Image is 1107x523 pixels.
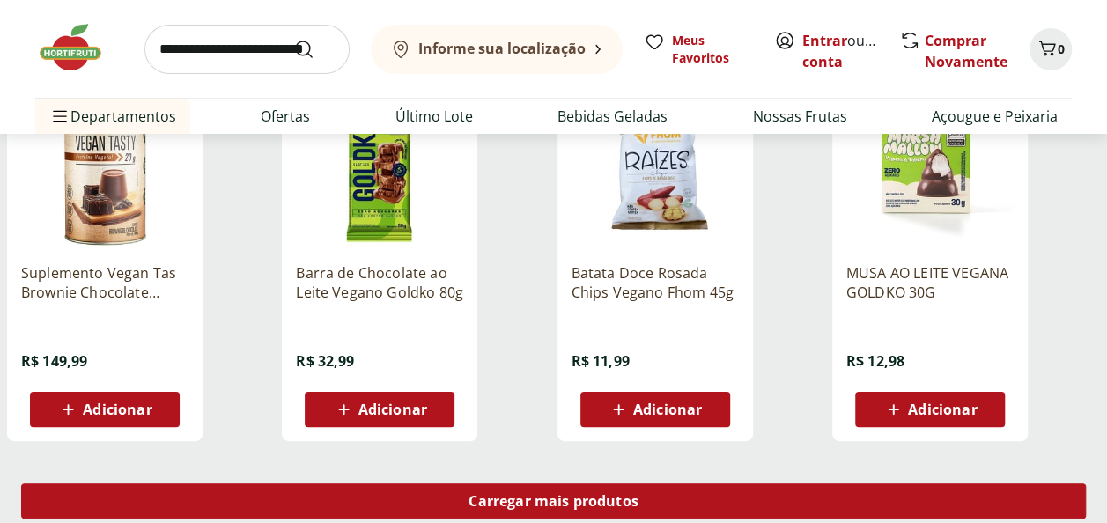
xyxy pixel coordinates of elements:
span: 0 [1058,41,1065,57]
a: Entrar [802,31,847,50]
span: Adicionar [908,402,977,416]
button: Adicionar [580,392,730,427]
span: R$ 149,99 [21,351,87,371]
button: Adicionar [855,392,1005,427]
img: MUSA AO LEITE VEGANA GOLDKO 30G [846,82,1014,249]
a: Suplemento Vegan Tas Brownie Chocolate Nutrify 420g [21,263,188,302]
img: Suplemento Vegan Tas Brownie Chocolate Nutrify 420g [21,82,188,249]
button: Submit Search [293,39,336,60]
a: Ofertas [261,106,310,127]
input: search [144,25,350,74]
a: Último Lote [395,106,473,127]
span: ou [802,30,881,72]
span: R$ 11,99 [572,351,630,371]
a: MUSA AO LEITE VEGANA GOLDKO 30G [846,263,1014,302]
button: Menu [49,95,70,137]
a: Bebidas Geladas [557,106,668,127]
span: Meus Favoritos [672,32,753,67]
img: Batata Doce Rosada Chips Vegano Fhom 45g [572,82,739,249]
span: Adicionar [633,402,702,416]
b: Informe sua localização [418,39,586,58]
a: Açougue e Peixaria [932,106,1058,127]
span: R$ 32,99 [296,351,354,371]
span: Adicionar [83,402,151,416]
a: Batata Doce Rosada Chips Vegano Fhom 45g [572,263,739,302]
button: Adicionar [30,392,180,427]
button: Carrinho [1030,28,1072,70]
a: Nossas Frutas [753,106,847,127]
a: Meus Favoritos [644,32,753,67]
button: Adicionar [305,392,454,427]
span: Carregar mais produtos [469,494,638,508]
span: Departamentos [49,95,176,137]
a: Barra de Chocolate ao Leite Vegano Goldko 80g [296,263,463,302]
span: Adicionar [358,402,427,416]
button: Informe sua localização [371,25,623,74]
img: Barra de Chocolate ao Leite Vegano Goldko 80g [296,82,463,249]
img: Hortifruti [35,21,123,74]
a: Comprar Novamente [925,31,1007,71]
span: R$ 12,98 [846,351,904,371]
a: Criar conta [802,31,899,71]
